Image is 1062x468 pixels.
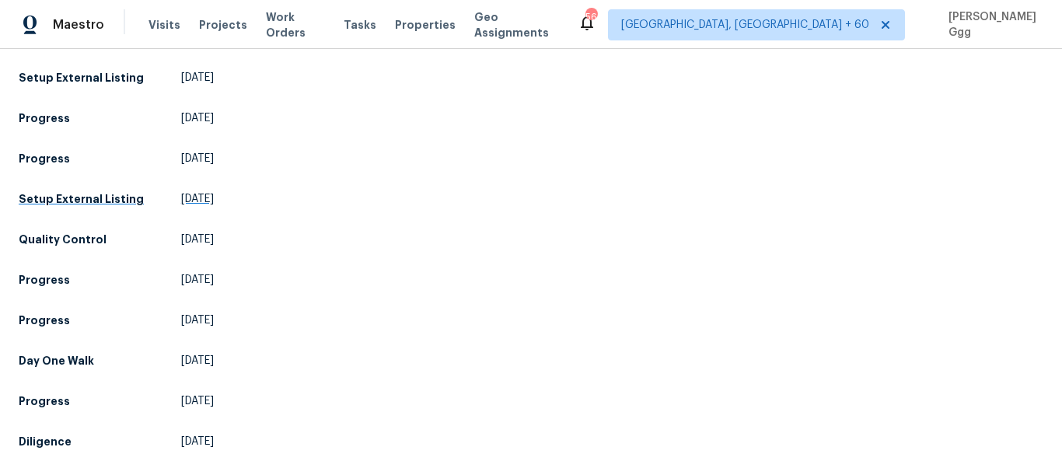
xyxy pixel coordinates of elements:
[181,70,214,86] span: [DATE]
[19,393,70,409] h5: Progress
[266,9,325,40] span: Work Orders
[181,393,214,409] span: [DATE]
[19,428,214,456] a: Diligence[DATE]
[19,347,214,375] a: Day One Walk[DATE]
[585,9,596,25] div: 568
[199,17,247,33] span: Projects
[942,9,1039,40] span: [PERSON_NAME] Ggg
[19,70,144,86] h5: Setup External Listing
[19,232,107,247] h5: Quality Control
[19,110,70,126] h5: Progress
[181,313,214,328] span: [DATE]
[19,387,214,415] a: Progress[DATE]
[19,313,70,328] h5: Progress
[181,151,214,166] span: [DATE]
[19,353,94,368] h5: Day One Walk
[19,191,144,207] h5: Setup External Listing
[53,17,104,33] span: Maestro
[395,17,456,33] span: Properties
[344,19,376,30] span: Tasks
[181,232,214,247] span: [DATE]
[19,306,214,334] a: Progress[DATE]
[621,17,869,33] span: [GEOGRAPHIC_DATA], [GEOGRAPHIC_DATA] + 60
[19,151,70,166] h5: Progress
[181,434,214,449] span: [DATE]
[19,266,214,294] a: Progress[DATE]
[19,272,70,288] h5: Progress
[19,104,214,132] a: Progress[DATE]
[19,225,214,253] a: Quality Control[DATE]
[181,272,214,288] span: [DATE]
[19,185,214,213] a: Setup External Listing[DATE]
[181,110,214,126] span: [DATE]
[19,145,214,173] a: Progress[DATE]
[181,353,214,368] span: [DATE]
[181,191,214,207] span: [DATE]
[19,434,72,449] h5: Diligence
[148,17,180,33] span: Visits
[19,64,214,92] a: Setup External Listing[DATE]
[474,9,559,40] span: Geo Assignments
